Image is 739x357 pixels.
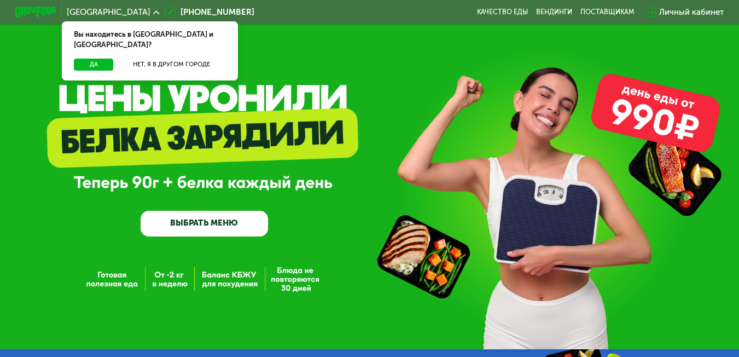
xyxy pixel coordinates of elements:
div: поставщикам [580,8,634,16]
div: Личный кабинет [659,6,724,19]
a: Качество еды [477,8,528,16]
a: Вендинги [536,8,572,16]
div: Вы находитесь в [GEOGRAPHIC_DATA] и [GEOGRAPHIC_DATA]? [62,21,238,59]
button: Нет, я в другом городе [118,59,226,71]
button: Да [74,59,113,71]
a: ВЫБРАТЬ МЕНЮ [141,211,269,237]
a: [PHONE_NUMBER] [164,6,254,19]
span: [GEOGRAPHIC_DATA] [67,8,150,16]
